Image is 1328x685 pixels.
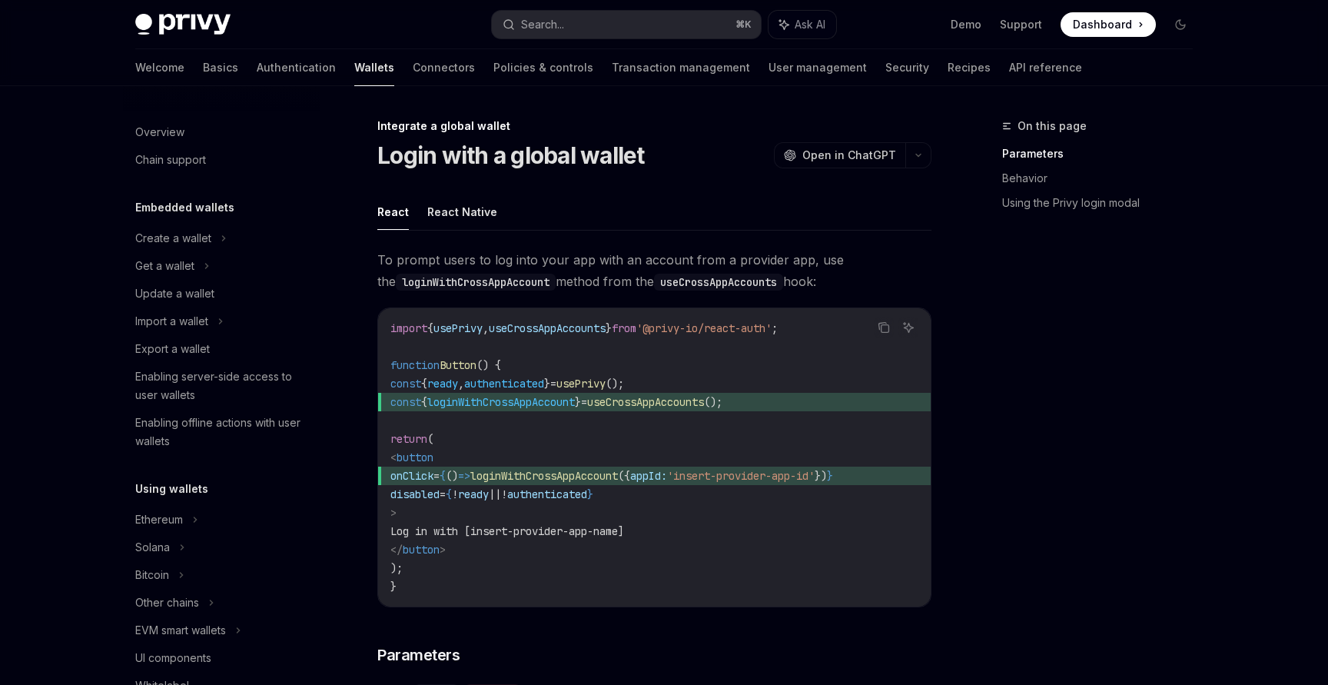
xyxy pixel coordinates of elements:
span: } [390,580,397,594]
button: React [377,194,409,230]
span: ( [427,432,433,446]
div: Enabling offline actions with user wallets [135,414,310,451]
div: Chain support [135,151,206,169]
div: Overview [135,123,184,141]
span: Log in with [insert-provider-app-name] [390,524,624,538]
span: To prompt users to log into your app with an account from a provider app, use the method from the... [377,249,931,292]
code: loginWithCrossAppAccount [396,274,556,291]
span: < [390,451,397,464]
span: authenticated [464,377,544,391]
span: > [440,543,446,557]
button: Copy the contents from the code block [874,318,894,338]
span: { [421,395,427,409]
h5: Embedded wallets [135,198,234,217]
a: Security [885,49,929,86]
button: Ask AI [769,11,836,38]
h1: Login with a global wallet [377,141,645,169]
span: , [483,321,489,335]
button: Toggle dark mode [1168,12,1193,37]
div: Enabling server-side access to user wallets [135,367,310,404]
span: authenticated [507,487,587,501]
span: } [827,469,833,483]
a: Recipes [948,49,991,86]
span: { [446,487,452,501]
span: (); [606,377,624,391]
span: ready [427,377,458,391]
img: dark logo [135,14,231,35]
a: Behavior [1002,166,1205,191]
span: Button [440,358,476,372]
div: Create a wallet [135,229,211,248]
span: usePrivy [556,377,606,391]
span: ⌘ K [735,18,752,31]
span: const [390,377,421,391]
span: { [427,321,433,335]
span: = [440,487,446,501]
a: Authentication [257,49,336,86]
span: = [581,395,587,409]
div: Bitcoin [135,566,169,584]
span: ); [390,561,403,575]
button: Open in ChatGPT [774,142,905,168]
span: const [390,395,421,409]
a: Update a wallet [123,280,320,308]
span: function [390,358,440,372]
span: disabled [390,487,440,501]
span: import [390,321,427,335]
span: (); [704,395,722,409]
span: } [587,487,593,501]
a: Demo [951,17,981,32]
div: Integrate a global wallet [377,118,931,134]
span: appId: [630,469,667,483]
a: Parameters [1002,141,1205,166]
a: Basics [203,49,238,86]
span: ! [501,487,507,501]
a: User management [769,49,867,86]
span: useCrossAppAccounts [587,395,704,409]
span: loginWithCrossAppAccount [427,395,575,409]
a: Connectors [413,49,475,86]
span: => [458,469,470,483]
a: Policies & controls [493,49,593,86]
span: button [397,451,433,464]
a: Welcome [135,49,184,86]
span: > [390,506,397,520]
span: Dashboard [1073,17,1132,32]
a: API reference [1009,49,1082,86]
span: button [403,543,440,557]
a: Support [1000,17,1042,32]
div: EVM smart wallets [135,621,226,640]
button: Search...⌘K [492,11,761,38]
span: , [458,377,464,391]
span: '@privy-io/react-auth' [636,321,772,335]
span: ! [452,487,458,501]
span: } [606,321,612,335]
span: () [446,469,458,483]
span: } [575,395,581,409]
span: Ask AI [795,17,825,32]
span: ready [458,487,489,501]
span: ({ [618,469,630,483]
a: UI components [123,644,320,672]
button: React Native [427,194,497,230]
span: () { [476,358,501,372]
a: Dashboard [1061,12,1156,37]
span: } [544,377,550,391]
div: UI components [135,649,211,667]
a: Transaction management [612,49,750,86]
span: On this page [1018,117,1087,135]
a: Overview [123,118,320,146]
span: useCrossAppAccounts [489,321,606,335]
div: Import a wallet [135,312,208,331]
span: ; [772,321,778,335]
div: Update a wallet [135,284,214,303]
span: Parameters [377,644,460,666]
span: return [390,432,427,446]
a: Chain support [123,146,320,174]
span: = [433,469,440,483]
a: Enabling offline actions with user wallets [123,409,320,455]
div: Ethereum [135,510,183,529]
div: Search... [521,15,564,34]
span: usePrivy [433,321,483,335]
a: Enabling server-side access to user wallets [123,363,320,409]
